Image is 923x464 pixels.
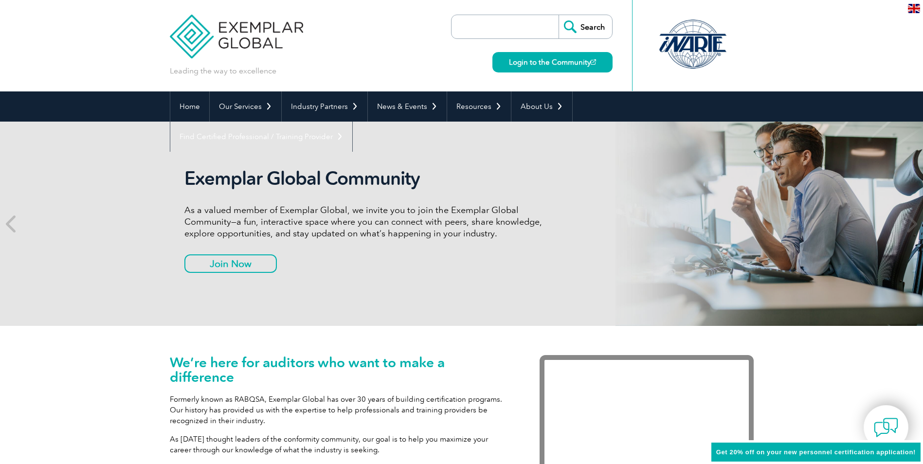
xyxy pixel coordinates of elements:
a: Find Certified Professional / Training Provider [170,122,352,152]
p: As [DATE] thought leaders of the conformity community, our goal is to help you maximize your care... [170,434,510,455]
input: Search [559,15,612,38]
p: As a valued member of Exemplar Global, we invite you to join the Exemplar Global Community—a fun,... [184,204,549,239]
span: Get 20% off on your new personnel certification application! [716,448,916,456]
a: Join Now [184,254,277,273]
p: Formerly known as RABQSA, Exemplar Global has over 30 years of building certification programs. O... [170,394,510,426]
a: Industry Partners [282,91,367,122]
a: Resources [447,91,511,122]
a: Login to the Community [492,52,613,72]
a: Home [170,91,209,122]
a: Our Services [210,91,281,122]
a: About Us [511,91,572,122]
h2: Exemplar Global Community [184,167,549,190]
img: contact-chat.png [874,415,898,440]
a: News & Events [368,91,447,122]
h1: We’re here for auditors who want to make a difference [170,355,510,384]
img: open_square.png [591,59,596,65]
img: en [908,4,920,13]
p: Leading the way to excellence [170,66,276,76]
